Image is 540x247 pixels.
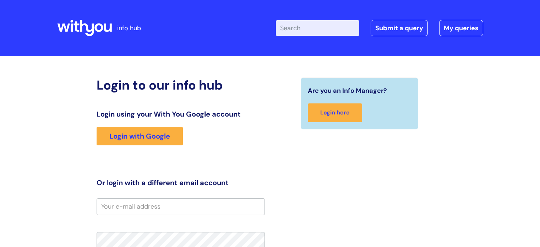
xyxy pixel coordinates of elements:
[97,127,183,145] a: Login with Google
[117,22,141,34] p: info hub
[276,20,359,36] input: Search
[439,20,483,36] a: My queries
[308,85,387,96] span: Are you an Info Manager?
[97,110,265,118] h3: Login using your With You Google account
[97,77,265,93] h2: Login to our info hub
[308,103,362,122] a: Login here
[97,198,265,215] input: Your e-mail address
[371,20,428,36] a: Submit a query
[97,178,265,187] h3: Or login with a different email account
